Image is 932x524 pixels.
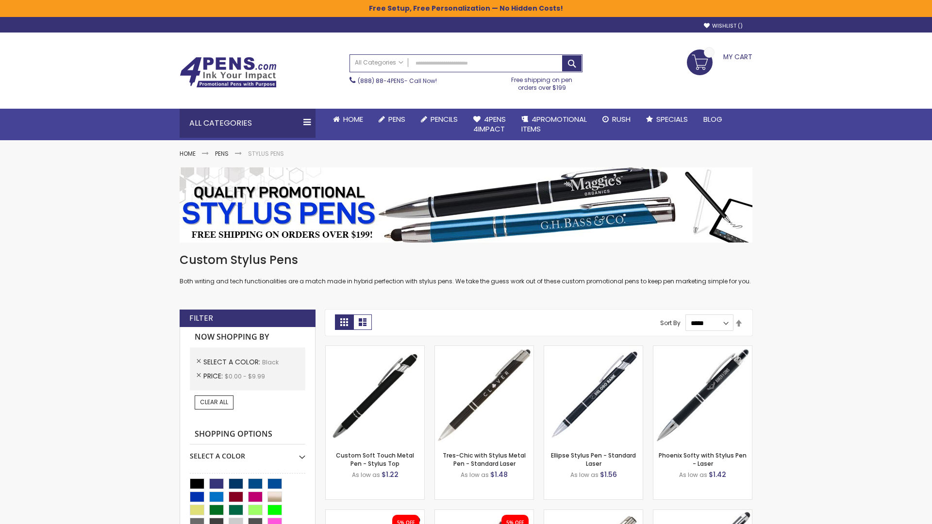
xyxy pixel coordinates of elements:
[248,149,284,158] strong: Stylus Pens
[352,471,380,479] span: As low as
[659,451,747,467] a: Phoenix Softy with Stylus Pen - Laser
[638,109,696,130] a: Specials
[660,319,681,327] label: Sort By
[203,357,262,367] span: Select A Color
[180,167,752,243] img: Stylus Pens
[180,57,277,88] img: 4Pens Custom Pens and Promotional Products
[461,471,489,479] span: As low as
[325,109,371,130] a: Home
[544,345,643,354] a: Ellipse Stylus Pen - Standard Laser-Black
[336,451,414,467] a: Custom Soft Touch Metal Pen - Stylus Top
[435,345,533,354] a: Tres-Chic with Stylus Metal Pen - Standard Laser-Black
[382,470,399,479] span: $1.22
[653,346,752,444] img: Phoenix Softy with Stylus Pen - Laser-Black
[679,471,707,479] span: As low as
[215,149,229,158] a: Pens
[709,470,726,479] span: $1.42
[326,345,424,354] a: Custom Soft Touch Stylus Pen-Black
[388,114,405,124] span: Pens
[544,509,643,518] a: Tres-Chic Touch Pen - Standard Laser-Black
[413,109,466,130] a: Pencils
[435,509,533,518] a: Custom Lexi Rose Gold Stylus Soft Touch Recycled Aluminum Pen-Black
[200,398,228,406] span: Clear All
[490,470,508,479] span: $1.48
[358,77,437,85] span: - Call Now!
[514,109,595,140] a: 4PROMOTIONALITEMS
[343,114,363,124] span: Home
[600,470,617,479] span: $1.56
[544,346,643,444] img: Ellipse Stylus Pen - Standard Laser-Black
[653,345,752,354] a: Phoenix Softy with Stylus Pen - Laser-Black
[203,371,225,381] span: Price
[653,509,752,518] a: Metal Twist Promo Stylus Pen-Black
[190,327,305,347] strong: Now Shopping by
[355,59,403,66] span: All Categories
[326,346,424,444] img: Custom Soft Touch Stylus Pen-Black
[195,395,233,409] a: Clear All
[431,114,458,124] span: Pencils
[180,252,752,268] h1: Custom Stylus Pens
[704,22,743,30] a: Wishlist
[190,424,305,445] strong: Shopping Options
[612,114,631,124] span: Rush
[595,109,638,130] a: Rush
[443,451,526,467] a: Tres-Chic with Stylus Metal Pen - Standard Laser
[521,114,587,134] span: 4PROMOTIONAL ITEMS
[435,346,533,444] img: Tres-Chic with Stylus Metal Pen - Standard Laser-Black
[703,114,722,124] span: Blog
[466,109,514,140] a: 4Pens4impact
[473,114,506,134] span: 4Pens 4impact
[371,109,413,130] a: Pens
[189,313,213,324] strong: Filter
[180,252,752,286] div: Both writing and tech functionalities are a match made in hybrid perfection with stylus pens. We ...
[350,55,408,71] a: All Categories
[326,509,424,518] a: Custom Recycled Fleetwood MonoChrome Stylus Satin Soft Touch Gel Pen-Black
[190,444,305,461] div: Select A Color
[501,72,583,92] div: Free shipping on pen orders over $199
[551,451,636,467] a: Ellipse Stylus Pen - Standard Laser
[225,372,265,380] span: $0.00 - $9.99
[262,358,279,366] span: Black
[570,471,599,479] span: As low as
[335,314,353,330] strong: Grid
[180,109,316,138] div: All Categories
[696,109,730,130] a: Blog
[180,149,196,158] a: Home
[358,77,404,85] a: (888) 88-4PENS
[656,114,688,124] span: Specials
